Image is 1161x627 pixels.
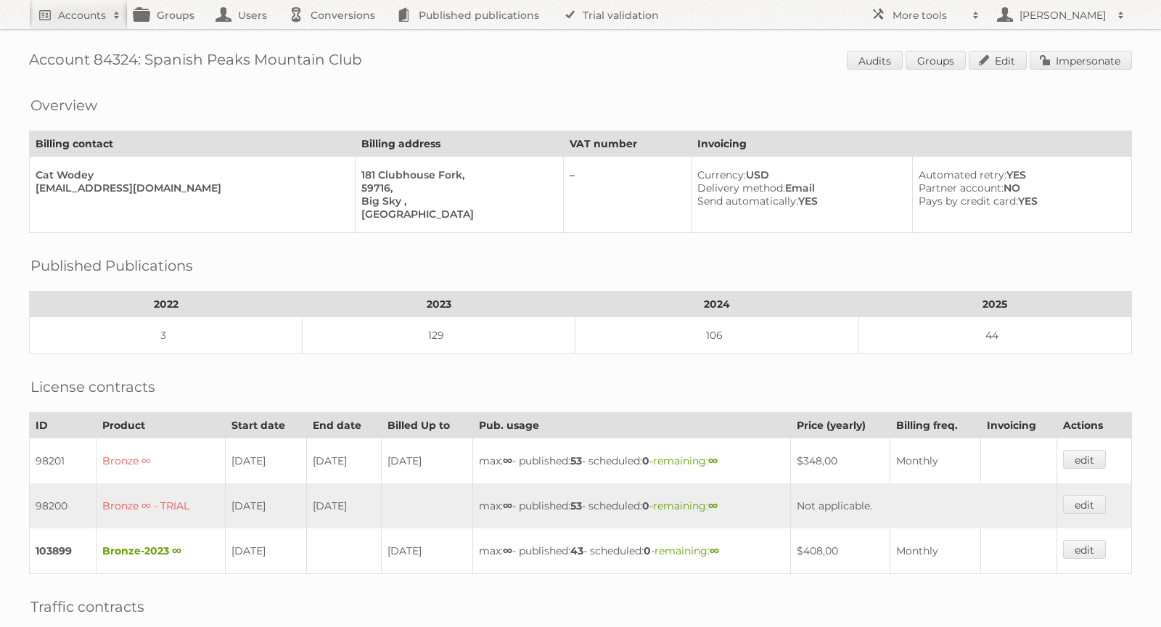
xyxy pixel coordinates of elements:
[382,528,473,574] td: [DATE]
[382,413,473,438] th: Billed Up to
[361,194,552,208] div: Big Sky ,
[642,499,649,512] strong: 0
[893,8,965,22] h2: More tools
[969,51,1027,70] a: Edit
[710,544,719,557] strong: ∞
[306,483,381,528] td: [DATE]
[919,181,1004,194] span: Partner account:
[30,438,97,484] td: 98201
[29,51,1132,73] h1: Account 84324: Spanish Peaks Mountain Club
[906,51,966,70] a: Groups
[919,181,1120,194] div: NO
[503,499,512,512] strong: ∞
[1063,495,1106,514] a: edit
[30,94,97,116] h2: Overview
[361,181,552,194] div: 59716,
[58,8,106,22] h2: Accounts
[503,454,512,467] strong: ∞
[981,413,1057,438] th: Invoicing
[653,499,718,512] span: remaining:
[890,438,981,484] td: Monthly
[653,454,718,467] span: remaining:
[570,499,582,512] strong: 53
[790,438,890,484] td: $348,00
[503,544,512,557] strong: ∞
[30,131,356,157] th: Billing contact
[97,413,226,438] th: Product
[1030,51,1132,70] a: Impersonate
[382,438,473,484] td: [DATE]
[858,317,1131,354] td: 44
[1057,413,1131,438] th: Actions
[30,255,193,276] h2: Published Publications
[30,483,97,528] td: 98200
[30,528,97,574] td: 103899
[473,483,790,528] td: max: - published: - scheduled: -
[361,208,552,221] div: [GEOGRAPHIC_DATA]
[303,292,575,317] th: 2023
[473,528,790,574] td: max: - published: - scheduled: -
[1063,450,1106,469] a: edit
[1063,540,1106,559] a: edit
[36,181,343,194] div: [EMAIL_ADDRESS][DOMAIN_NAME]
[355,131,564,157] th: Billing address
[655,544,719,557] span: remaining:
[361,168,552,181] div: 181 Clubhouse Fork,
[790,483,1057,528] td: Not applicable.
[692,131,1132,157] th: Invoicing
[847,51,903,70] a: Audits
[570,544,583,557] strong: 43
[303,317,575,354] td: 129
[30,317,303,354] td: 3
[890,528,981,574] td: Monthly
[306,413,381,438] th: End date
[1016,8,1110,22] h2: [PERSON_NAME]
[697,168,746,181] span: Currency:
[226,438,307,484] td: [DATE]
[790,413,890,438] th: Price (yearly)
[473,438,790,484] td: max: - published: - scheduled: -
[575,292,859,317] th: 2024
[919,194,1018,208] span: Pays by credit card:
[97,528,226,574] td: Bronze-2023 ∞
[226,413,307,438] th: Start date
[697,168,901,181] div: USD
[30,596,144,618] h2: Traffic contracts
[575,317,859,354] td: 106
[30,292,303,317] th: 2022
[890,413,981,438] th: Billing freq.
[790,528,890,574] td: $408,00
[306,438,381,484] td: [DATE]
[919,168,1120,181] div: YES
[226,483,307,528] td: [DATE]
[708,454,718,467] strong: ∞
[642,454,649,467] strong: 0
[697,194,798,208] span: Send automatically:
[473,413,790,438] th: Pub. usage
[570,454,582,467] strong: 53
[36,168,343,181] div: Cat Wodey
[564,157,692,233] td: –
[697,181,901,194] div: Email
[697,181,785,194] span: Delivery method:
[858,292,1131,317] th: 2025
[30,413,97,438] th: ID
[97,483,226,528] td: Bronze ∞ - TRIAL
[564,131,692,157] th: VAT number
[30,376,155,398] h2: License contracts
[708,499,718,512] strong: ∞
[97,438,226,484] td: Bronze ∞
[919,194,1120,208] div: YES
[644,544,651,557] strong: 0
[697,194,901,208] div: YES
[226,528,307,574] td: [DATE]
[919,168,1006,181] span: Automated retry:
